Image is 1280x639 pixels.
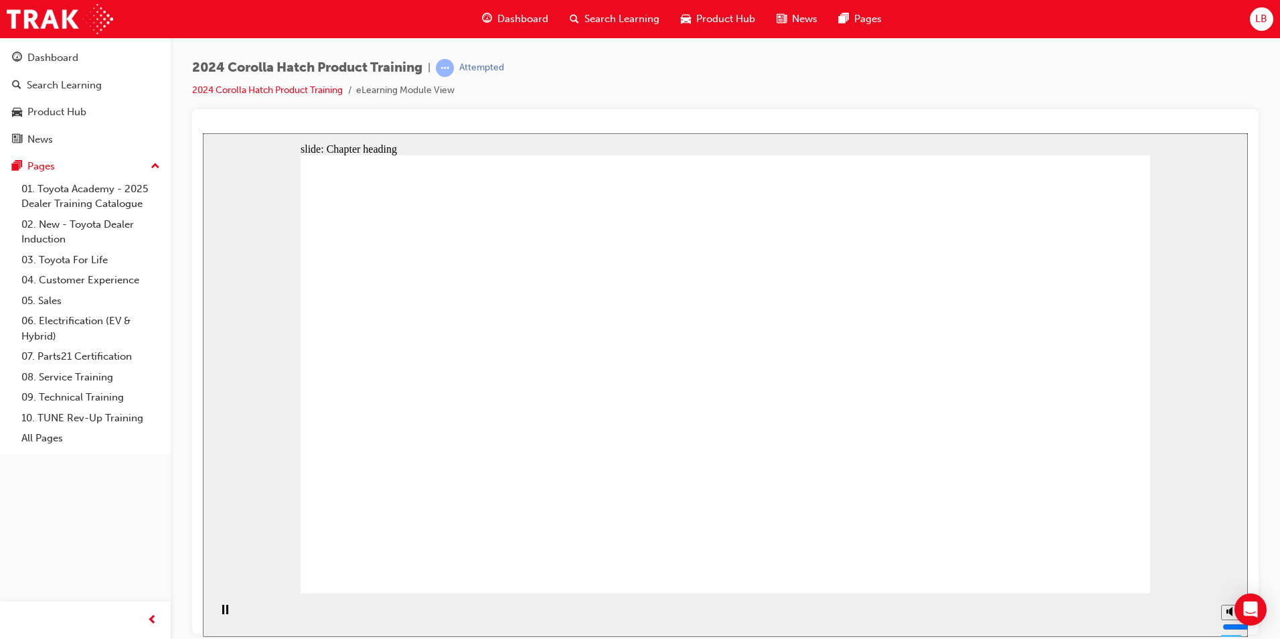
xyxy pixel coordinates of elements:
span: LB [1255,11,1267,27]
span: prev-icon [147,612,157,629]
div: Pages [27,159,55,174]
a: 04. Customer Experience [16,270,165,291]
input: volume [1020,488,1106,499]
a: News [5,127,165,152]
a: 08. Service Training [16,367,165,388]
a: 01. Toyota Academy - 2025 Dealer Training Catalogue [16,179,165,214]
img: Trak [7,4,113,34]
span: pages-icon [12,161,22,173]
a: news-iconNews [766,5,828,33]
span: Search Learning [584,11,659,27]
span: guage-icon [482,11,492,27]
div: Dashboard [27,50,78,66]
span: | [428,60,430,76]
a: 10. TUNE Rev-Up Training [16,408,165,429]
span: news-icon [777,11,787,27]
button: DashboardSearch LearningProduct HubNews [5,43,165,154]
a: 07. Parts21 Certification [16,346,165,367]
a: 09. Technical Training [16,387,165,408]
span: up-icon [151,158,160,175]
a: Search Learning [5,73,165,98]
div: News [27,132,53,147]
div: Open Intercom Messenger [1234,593,1267,626]
span: Product Hub [696,11,755,27]
div: Product Hub [27,104,86,120]
span: pages-icon [839,11,849,27]
button: Pages [5,154,165,179]
a: pages-iconPages [828,5,892,33]
a: 03. Toyota For Life [16,250,165,271]
div: Attempted [459,62,504,74]
span: car-icon [12,106,22,119]
div: Search Learning [27,78,102,93]
button: Mute (Ctrl+Alt+M) [1018,472,1040,487]
span: search-icon [12,80,21,92]
span: Dashboard [497,11,548,27]
a: guage-iconDashboard [471,5,559,33]
span: news-icon [12,134,22,146]
a: Dashboard [5,46,165,70]
li: eLearning Module View [356,83,455,98]
a: 06. Electrification (EV & Hybrid) [16,311,165,346]
span: News [792,11,817,27]
div: playback controls [7,460,29,504]
a: All Pages [16,428,165,449]
a: 05. Sales [16,291,165,311]
span: search-icon [570,11,579,27]
a: 2024 Corolla Hatch Product Training [192,84,343,96]
span: learningRecordVerb_ATTEMPT-icon [436,59,454,77]
a: search-iconSearch Learning [559,5,670,33]
span: Pages [854,11,882,27]
div: misc controls [1012,460,1038,504]
button: Pause (Ctrl+Alt+P) [7,471,29,494]
span: car-icon [681,11,691,27]
a: Product Hub [5,100,165,125]
a: car-iconProduct Hub [670,5,766,33]
button: LB [1250,7,1273,31]
a: 02. New - Toyota Dealer Induction [16,214,165,250]
span: 2024 Corolla Hatch Product Training [192,60,422,76]
span: guage-icon [12,52,22,64]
